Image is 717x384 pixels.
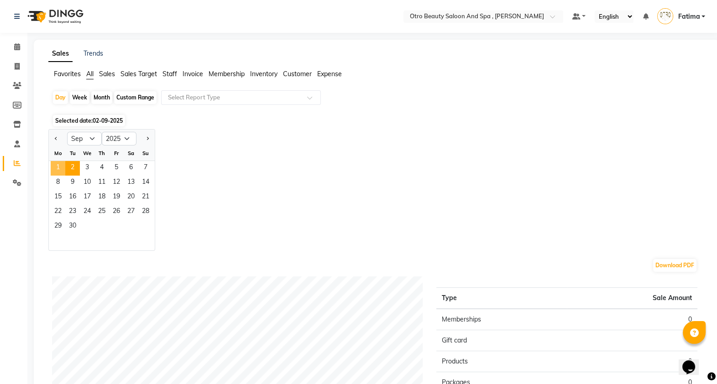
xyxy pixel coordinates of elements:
[250,70,277,78] span: Inventory
[70,91,89,104] div: Week
[80,205,94,219] span: 24
[65,190,80,205] div: Tuesday, September 16, 2025
[51,205,65,219] div: Monday, September 22, 2025
[91,91,112,104] div: Month
[138,176,153,190] span: 14
[65,205,80,219] span: 23
[138,190,153,205] div: Sunday, September 21, 2025
[436,309,567,330] td: Memberships
[80,176,94,190] span: 10
[51,219,65,234] div: Monday, September 29, 2025
[65,146,80,161] div: Tu
[183,70,203,78] span: Invoice
[51,176,65,190] span: 8
[94,176,109,190] span: 11
[436,330,567,351] td: Gift card
[94,146,109,161] div: Th
[109,205,124,219] div: Friday, September 26, 2025
[567,351,697,372] td: 0
[53,91,68,104] div: Day
[94,205,109,219] div: Thursday, September 25, 2025
[99,70,115,78] span: Sales
[653,259,696,272] button: Download PDF
[567,330,697,351] td: 0
[51,190,65,205] div: Monday, September 15, 2025
[138,146,153,161] div: Su
[51,190,65,205] span: 15
[84,49,103,57] a: Trends
[124,190,138,205] span: 20
[124,146,138,161] div: Sa
[436,351,567,372] td: Products
[144,131,151,146] button: Next month
[567,309,697,330] td: 0
[80,161,94,176] div: Wednesday, September 3, 2025
[109,161,124,176] div: Friday, September 5, 2025
[124,176,138,190] div: Saturday, September 13, 2025
[94,190,109,205] span: 18
[94,161,109,176] span: 4
[102,132,136,145] select: Select year
[124,161,138,176] span: 6
[51,161,65,176] span: 1
[109,146,124,161] div: Fr
[94,176,109,190] div: Thursday, September 11, 2025
[109,190,124,205] div: Friday, September 19, 2025
[138,161,153,176] span: 7
[138,161,153,176] div: Sunday, September 7, 2025
[51,161,65,176] div: Monday, September 1, 2025
[138,205,153,219] div: Sunday, September 28, 2025
[94,205,109,219] span: 25
[52,131,60,146] button: Previous month
[65,205,80,219] div: Tuesday, September 23, 2025
[124,205,138,219] span: 27
[678,12,700,21] span: Fatima
[94,161,109,176] div: Thursday, September 4, 2025
[65,190,80,205] span: 16
[51,146,65,161] div: Mo
[109,176,124,190] span: 12
[114,91,157,104] div: Custom Range
[65,161,80,176] div: Tuesday, September 2, 2025
[65,219,80,234] span: 30
[80,176,94,190] div: Wednesday, September 10, 2025
[138,205,153,219] span: 28
[124,190,138,205] div: Saturday, September 20, 2025
[23,4,86,29] img: logo
[436,288,567,309] th: Type
[567,288,697,309] th: Sale Amount
[54,70,81,78] span: Favorites
[679,348,708,375] iframe: chat widget
[138,190,153,205] span: 21
[124,176,138,190] span: 13
[65,176,80,190] span: 9
[65,219,80,234] div: Tuesday, September 30, 2025
[94,190,109,205] div: Thursday, September 18, 2025
[283,70,312,78] span: Customer
[209,70,245,78] span: Membership
[51,176,65,190] div: Monday, September 8, 2025
[109,161,124,176] span: 5
[93,117,123,124] span: 02-09-2025
[109,176,124,190] div: Friday, September 12, 2025
[109,205,124,219] span: 26
[80,190,94,205] span: 17
[138,176,153,190] div: Sunday, September 14, 2025
[86,70,94,78] span: All
[124,205,138,219] div: Saturday, September 27, 2025
[65,161,80,176] span: 2
[162,70,177,78] span: Staff
[80,190,94,205] div: Wednesday, September 17, 2025
[80,161,94,176] span: 3
[657,8,673,24] img: Fatima
[67,132,102,145] select: Select month
[80,146,94,161] div: We
[51,219,65,234] span: 29
[48,46,73,62] a: Sales
[51,205,65,219] span: 22
[109,190,124,205] span: 19
[65,176,80,190] div: Tuesday, September 9, 2025
[124,161,138,176] div: Saturday, September 6, 2025
[120,70,157,78] span: Sales Target
[80,205,94,219] div: Wednesday, September 24, 2025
